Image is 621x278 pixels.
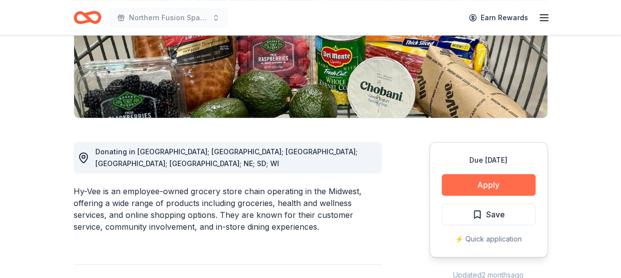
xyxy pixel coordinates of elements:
span: Save [486,208,505,221]
div: Hy-Vee is an employee-owned grocery store chain operating in the Midwest, offering a wide range o... [74,185,382,233]
span: Northern Fusion Spaghetti Fundraiser [129,12,208,24]
a: Home [74,6,101,29]
a: Earn Rewards [463,9,534,27]
span: Donating in [GEOGRAPHIC_DATA]; [GEOGRAPHIC_DATA]; [GEOGRAPHIC_DATA]; [GEOGRAPHIC_DATA]; [GEOGRAPH... [95,147,358,168]
div: ⚡️ Quick application [442,233,536,245]
button: Apply [442,174,536,196]
button: Save [442,204,536,225]
div: Due [DATE] [442,154,536,166]
button: Northern Fusion Spaghetti Fundraiser [109,8,228,28]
